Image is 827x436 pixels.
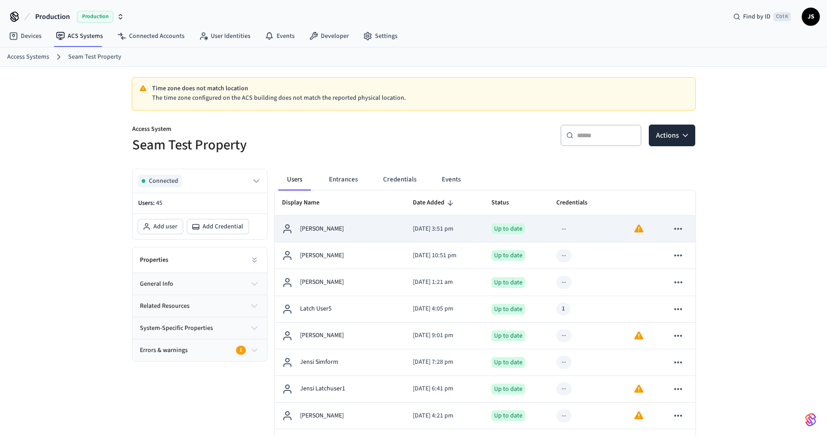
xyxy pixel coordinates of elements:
button: JS [802,8,820,26]
button: system-specific properties [133,317,267,339]
p: [PERSON_NAME] [300,278,344,287]
a: Events [258,28,302,44]
div: -- [562,224,566,234]
h2: Properties [140,255,168,264]
a: Settings [356,28,405,44]
span: Display Name [282,196,331,210]
span: Credentials [556,196,599,210]
p: [DATE] 4:21 pm [413,411,477,421]
p: [DATE] 7:28 pm [413,357,477,367]
a: Developer [302,28,356,44]
span: JS [803,9,819,25]
span: Ctrl K [773,12,791,21]
span: general info [140,279,173,289]
div: 1 [236,346,246,355]
button: general info [133,273,267,295]
div: Find by IDCtrl K [726,9,798,25]
p: [DATE] 9:01 pm [413,331,477,340]
button: Errors & warnings1 [133,339,267,361]
span: Production [35,11,70,22]
div: Up to date [491,357,525,368]
p: Jensi Simform [300,357,338,367]
p: Users: [138,199,262,208]
span: Production [77,11,113,23]
p: Latch User5 [300,304,332,314]
span: Status [491,196,521,210]
p: Time zone does not match location [152,84,688,93]
span: system-specific properties [140,324,213,333]
a: Seam Test Property [68,52,121,62]
div: -- [562,331,566,340]
button: Add user [138,219,183,234]
span: 45 [156,199,162,208]
div: -- [562,357,566,367]
a: Connected Accounts [110,28,192,44]
span: Find by ID [743,12,771,21]
span: Connected [149,176,178,186]
p: [PERSON_NAME] [300,251,344,260]
h5: Seam Test Property [132,136,408,154]
div: Up to date [491,304,525,315]
div: Up to date [491,384,525,394]
button: Events [434,169,468,190]
button: Actions [649,125,695,146]
div: -- [562,384,566,394]
p: Access System [132,125,408,136]
button: related resources [133,295,267,317]
button: Users [278,169,311,190]
div: Up to date [491,410,525,421]
p: [DATE] 3:51 pm [413,224,477,234]
button: Connected [138,175,262,187]
a: Devices [2,28,49,44]
span: Add Credential [203,222,243,231]
a: Access Systems [7,52,49,62]
p: [PERSON_NAME] [300,331,344,340]
span: Add user [153,222,177,231]
div: Up to date [491,277,525,288]
p: Jensi Latchuser1 [300,384,345,394]
div: Up to date [491,330,525,341]
div: Up to date [491,250,525,261]
button: Entrances [322,169,365,190]
button: Add Credential [187,219,249,234]
span: Errors & warnings [140,346,188,355]
img: SeamLogoGradient.69752ec5.svg [805,413,816,427]
button: Credentials [376,169,424,190]
p: [DATE] 6:41 pm [413,384,477,394]
div: 1 [562,304,565,314]
span: Date Added [413,196,456,210]
span: related resources [140,301,189,311]
div: -- [562,411,566,421]
p: [DATE] 4:05 pm [413,304,477,314]
div: -- [562,278,566,287]
p: [PERSON_NAME] [300,411,344,421]
p: [DATE] 10:51 pm [413,251,477,260]
div: Up to date [491,223,525,234]
p: [DATE] 1:21 am [413,278,477,287]
div: -- [562,251,566,260]
a: User Identities [192,28,258,44]
p: The time zone configured on the ACS building does not match the reported physical location. [152,93,688,103]
a: ACS Systems [49,28,110,44]
p: [PERSON_NAME] [300,224,344,234]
